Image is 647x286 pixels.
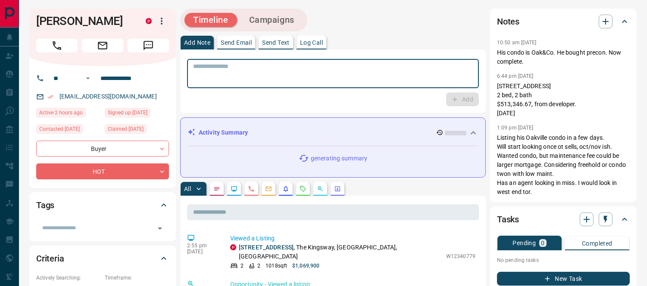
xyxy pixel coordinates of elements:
[300,185,306,192] svg: Requests
[47,94,53,100] svg: Email Verified
[105,124,169,136] div: Sun Sep 07 2025
[446,252,475,260] p: W12340779
[541,240,544,246] p: 0
[265,185,272,192] svg: Emails
[231,185,238,192] svg: Lead Browsing Activity
[108,125,144,133] span: Claimed [DATE]
[497,15,519,28] h2: Notes
[36,248,169,269] div: Criteria
[257,262,260,270] p: 2
[36,252,64,265] h2: Criteria
[248,185,255,192] svg: Calls
[300,40,323,46] p: Log Call
[292,262,319,270] p: $1,069,900
[213,185,220,192] svg: Notes
[334,185,341,192] svg: Agent Actions
[317,185,324,192] svg: Opportunities
[188,125,478,141] div: Activity Summary
[513,240,536,246] p: Pending
[36,14,133,28] h1: [PERSON_NAME]
[128,39,169,52] span: Message
[582,240,613,246] p: Completed
[146,18,152,24] div: property.ca
[239,243,442,261] p: , The Kingsway, [GEOGRAPHIC_DATA], [GEOGRAPHIC_DATA]
[154,222,166,234] button: Open
[266,262,287,270] p: 1018 sqft
[497,254,630,267] p: No pending tasks
[199,128,248,137] p: Activity Summary
[36,124,100,136] div: Sun Sep 07 2025
[36,274,100,282] p: Actively Searching:
[262,40,290,46] p: Send Text
[184,40,210,46] p: Add Note
[497,272,630,286] button: New Task
[497,133,630,197] p: Listing his Oakville condo in a few days. Will start looking once ot sells, oct/nov ish. Wanted c...
[59,93,157,100] a: [EMAIL_ADDRESS][DOMAIN_NAME]
[39,125,80,133] span: Contacted [DATE]
[241,13,303,27] button: Campaigns
[187,249,217,255] p: [DATE]
[36,108,100,120] div: Sat Sep 13 2025
[497,11,630,32] div: Notes
[282,185,289,192] svg: Listing Alerts
[39,108,83,117] span: Active 2 hours ago
[105,274,169,282] p: Timeframe:
[108,108,147,117] span: Signed up [DATE]
[497,40,537,46] p: 10:50 am [DATE]
[36,163,169,179] div: HOT
[187,243,217,249] p: 2:55 pm
[497,209,630,230] div: Tasks
[230,244,236,250] div: property.ca
[82,39,123,52] span: Email
[36,39,78,52] span: Call
[311,154,367,163] p: generating summary
[105,108,169,120] div: Sat Sep 06 2025
[497,73,534,79] p: 6:44 pm [DATE]
[497,48,630,66] p: His condo is Oak&Co. He bought precon. Now complete.
[497,82,630,118] p: [STREET_ADDRESS] 2 bed, 2 bath $513,346.67, from developer. [DATE]
[184,13,237,27] button: Timeline
[36,198,54,212] h2: Tags
[241,262,244,270] p: 2
[83,73,93,83] button: Open
[184,186,191,192] p: All
[36,195,169,215] div: Tags
[239,244,294,251] a: [STREET_ADDRESS]
[36,141,169,157] div: Buyer
[497,212,519,226] h2: Tasks
[221,40,252,46] p: Send Email
[230,234,475,243] p: Viewed a Listing
[497,125,534,131] p: 1:09 pm [DATE]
